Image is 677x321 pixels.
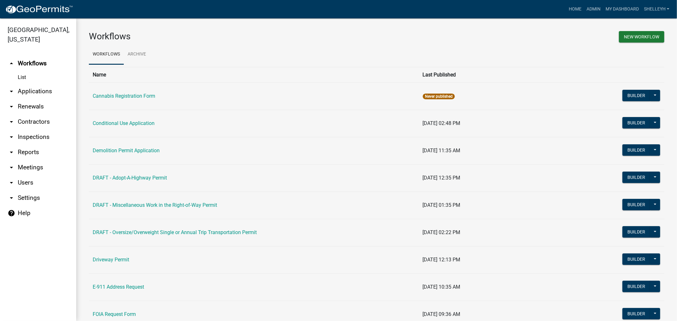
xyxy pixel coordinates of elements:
button: Builder [622,226,650,238]
i: arrow_drop_down [8,194,15,202]
a: shelleyh [641,3,672,15]
a: Driveway Permit [93,257,129,263]
a: Conditional Use Application [93,120,155,126]
a: Admin [584,3,603,15]
i: arrow_drop_up [8,60,15,67]
span: [DATE] 01:35 PM [423,202,461,208]
span: [DATE] 09:36 AM [423,311,461,317]
a: E-911 Address Request [93,284,144,290]
i: arrow_drop_down [8,118,15,126]
a: Demolition Permit Application [93,147,160,154]
i: arrow_drop_down [8,148,15,156]
a: Workflows [89,44,124,65]
i: arrow_drop_down [8,133,15,141]
button: Builder [622,90,650,101]
span: [DATE] 11:35 AM [423,147,461,154]
i: arrow_drop_down [8,103,15,110]
button: Builder [622,253,650,265]
span: [DATE] 02:22 PM [423,229,461,235]
i: arrow_drop_down [8,164,15,171]
a: Cannabis Registration Form [93,93,155,99]
th: Last Published [419,67,576,82]
button: Builder [622,144,650,156]
button: Builder [622,199,650,210]
i: arrow_drop_down [8,88,15,95]
span: [DATE] 02:48 PM [423,120,461,126]
span: [DATE] 10:35 AM [423,284,461,290]
a: My Dashboard [603,3,641,15]
a: Home [566,3,584,15]
a: FOIA Request Form [93,311,136,317]
span: Never published [423,94,455,99]
h3: Workflows [89,31,372,42]
i: arrow_drop_down [8,179,15,187]
button: Builder [622,308,650,319]
button: Builder [622,117,650,128]
th: Name [89,67,419,82]
a: DRAFT - Adopt-A-Highway Permit [93,175,167,181]
a: Archive [124,44,150,65]
span: [DATE] 12:35 PM [423,175,461,181]
i: help [8,209,15,217]
a: DRAFT - Oversize/Overweight Single or Annual Trip Transportation Permit [93,229,257,235]
a: DRAFT - Miscellaneous Work in the Right-of-Way Permit [93,202,217,208]
button: Builder [622,281,650,292]
span: [DATE] 12:13 PM [423,257,461,263]
button: Builder [622,172,650,183]
button: New Workflow [619,31,664,43]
